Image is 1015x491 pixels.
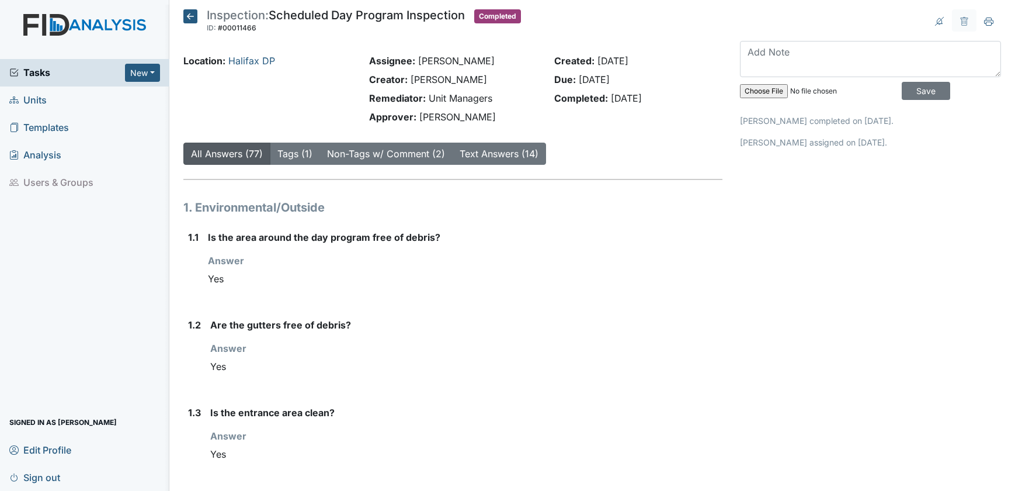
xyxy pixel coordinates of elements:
[579,74,610,85] span: [DATE]
[319,143,453,165] button: Non-Tags w/ Comment (2)
[125,64,160,82] button: New
[183,55,225,67] strong: Location:
[611,92,642,104] span: [DATE]
[210,318,351,332] label: Are the gutters free of debris?
[740,115,1001,127] p: [PERSON_NAME] completed on [DATE].
[902,82,950,100] input: Save
[188,406,201,420] label: 1.3
[369,92,426,104] strong: Remediator:
[474,9,521,23] span: Completed
[9,413,117,431] span: Signed in as [PERSON_NAME]
[183,199,723,216] h1: 1. Environmental/Outside
[554,92,608,104] strong: Completed:
[208,230,440,244] label: Is the area around the day program free of debris?
[369,55,415,67] strong: Assignee:
[210,430,246,442] strong: Answer
[207,9,465,35] div: Scheduled Day Program Inspection
[9,119,69,137] span: Templates
[183,143,270,165] button: All Answers (77)
[207,8,269,22] span: Inspection:
[270,143,320,165] button: Tags (1)
[9,468,60,486] span: Sign out
[327,148,445,160] a: Non-Tags w/ Comment (2)
[218,23,256,32] span: #00011466
[228,55,275,67] a: Halifax DP
[369,111,416,123] strong: Approver:
[277,148,312,160] a: Tags (1)
[9,441,71,459] span: Edit Profile
[188,318,201,332] label: 1.2
[208,268,723,290] div: Yes
[429,92,492,104] span: Unit Managers
[210,443,723,465] div: Yes
[191,148,263,160] a: All Answers (77)
[452,143,546,165] button: Text Answers (14)
[419,111,496,123] span: [PERSON_NAME]
[369,74,408,85] strong: Creator:
[188,230,199,244] label: 1.1
[411,74,487,85] span: [PERSON_NAME]
[9,146,61,164] span: Analysis
[740,136,1001,148] p: [PERSON_NAME] assigned on [DATE].
[207,23,216,32] span: ID:
[9,91,47,109] span: Units
[418,55,495,67] span: [PERSON_NAME]
[597,55,628,67] span: [DATE]
[210,355,723,378] div: Yes
[210,406,335,420] label: Is the entrance area clean?
[208,255,244,267] strong: Answer
[210,343,246,354] strong: Answer
[554,55,595,67] strong: Created:
[460,148,538,160] a: Text Answers (14)
[554,74,576,85] strong: Due:
[9,65,125,79] a: Tasks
